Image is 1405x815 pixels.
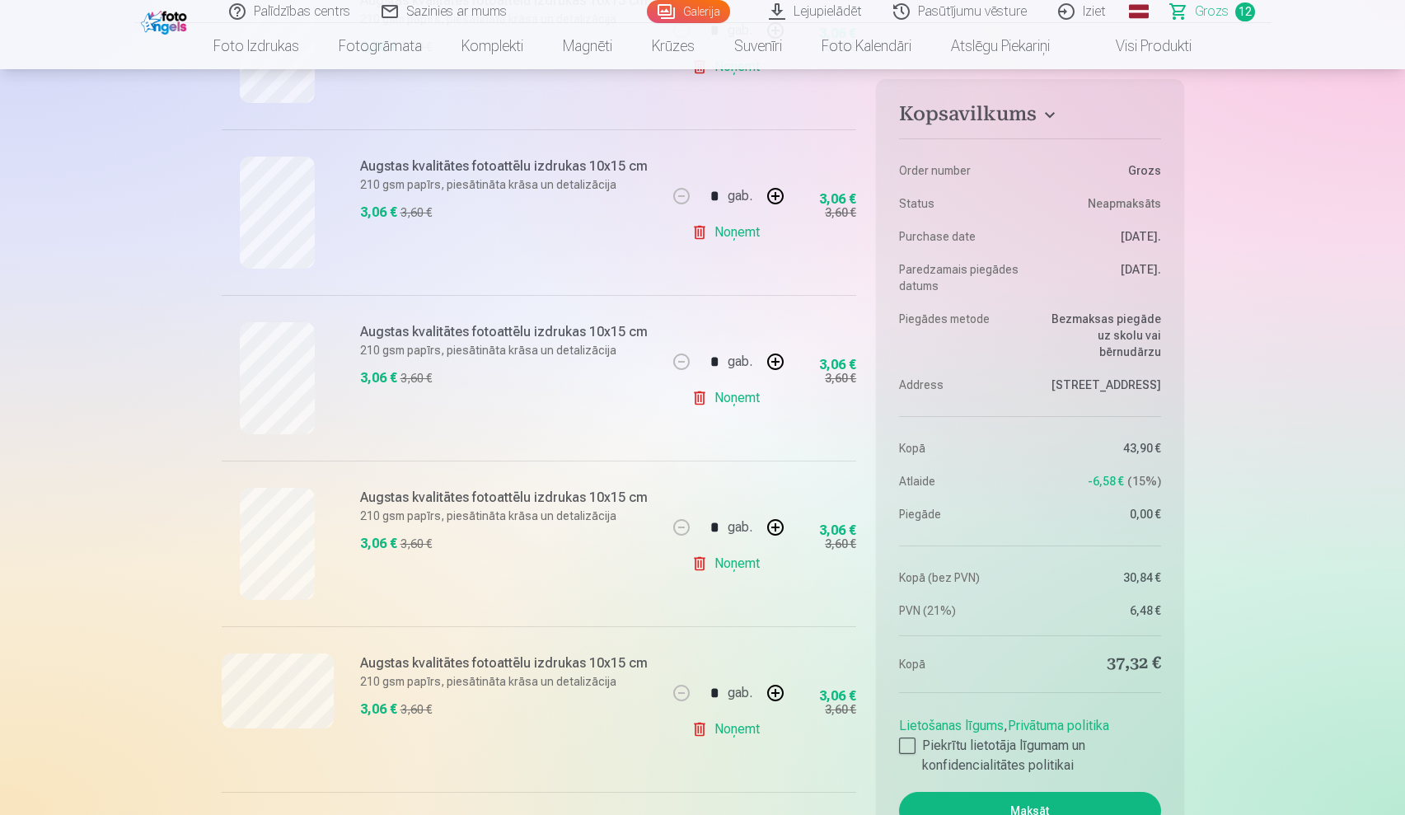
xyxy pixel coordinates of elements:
[360,508,658,524] p: 210 gsm papīrs, piesātināta krāsa un detalizācija
[319,23,442,69] a: Fotogrāmata
[899,506,1022,522] dt: Piegāde
[1038,602,1161,619] dd: 6,48 €
[1070,23,1211,69] a: Visi produkti
[691,713,766,746] a: Noņemt
[360,534,397,554] div: 3,06 €
[1195,2,1229,21] span: Grozs
[728,673,752,713] div: gab.
[1235,2,1255,21] span: 12
[899,440,1022,457] dt: Kopā
[819,526,856,536] div: 3,06 €
[1038,311,1161,360] dd: Bezmaksas piegāde uz skolu vai bērnudārzu
[899,602,1022,619] dt: PVN (21%)
[1088,473,1124,489] span: -6,58 €
[1127,473,1161,489] span: 15 %
[1038,377,1161,393] dd: [STREET_ADDRESS]
[825,536,856,552] div: 3,60 €
[1038,506,1161,522] dd: 0,00 €
[360,203,397,222] div: 3,06 €
[632,23,714,69] a: Krūzes
[1038,440,1161,457] dd: 43,90 €
[691,216,766,249] a: Noņemt
[899,710,1160,775] div: ,
[825,701,856,718] div: 3,60 €
[899,261,1022,294] dt: Paredzamais piegādes datums
[899,195,1022,212] dt: Status
[899,311,1022,360] dt: Piegādes metode
[360,700,397,719] div: 3,06 €
[899,718,1004,733] a: Lietošanas līgums
[1008,718,1109,733] a: Privātuma politika
[141,7,191,35] img: /fa1
[1038,162,1161,179] dd: Grozs
[899,102,1160,132] button: Kopsavilkums
[442,23,543,69] a: Komplekti
[819,691,856,701] div: 3,06 €
[1038,569,1161,586] dd: 30,84 €
[899,569,1022,586] dt: Kopā (bez PVN)
[899,377,1022,393] dt: Address
[400,204,432,221] div: 3,60 €
[728,342,752,382] div: gab.
[931,23,1070,69] a: Atslēgu piekariņi
[825,204,856,221] div: 3,60 €
[360,488,658,508] h6: Augstas kvalitātes fotoattēlu izdrukas 10x15 cm
[400,701,432,718] div: 3,60 €
[899,228,1022,245] dt: Purchase date
[1038,228,1161,245] dd: [DATE].
[194,23,319,69] a: Foto izdrukas
[899,736,1160,775] label: Piekrītu lietotāja līgumam un konfidencialitātes politikai
[819,360,856,370] div: 3,06 €
[360,368,397,388] div: 3,06 €
[360,342,658,358] p: 210 gsm papīrs, piesātināta krāsa un detalizācija
[714,23,802,69] a: Suvenīri
[1088,195,1161,212] span: Neapmaksāts
[400,536,432,552] div: 3,60 €
[360,157,658,176] h6: Augstas kvalitātes fotoattēlu izdrukas 10x15 cm
[360,322,658,342] h6: Augstas kvalitātes fotoattēlu izdrukas 10x15 cm
[1038,261,1161,294] dd: [DATE].
[899,653,1022,676] dt: Kopā
[825,370,856,386] div: 3,60 €
[360,176,658,193] p: 210 gsm papīrs, piesātināta krāsa un detalizācija
[728,176,752,216] div: gab.
[360,673,658,690] p: 210 gsm papīrs, piesātināta krāsa un detalizācija
[899,473,1022,489] dt: Atlaide
[728,508,752,547] div: gab.
[360,653,658,673] h6: Augstas kvalitātes fotoattēlu izdrukas 10x15 cm
[899,162,1022,179] dt: Order number
[802,23,931,69] a: Foto kalendāri
[691,382,766,415] a: Noņemt
[691,547,766,580] a: Noņemt
[819,194,856,204] div: 3,06 €
[543,23,632,69] a: Magnēti
[400,370,432,386] div: 3,60 €
[1038,653,1161,676] dd: 37,32 €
